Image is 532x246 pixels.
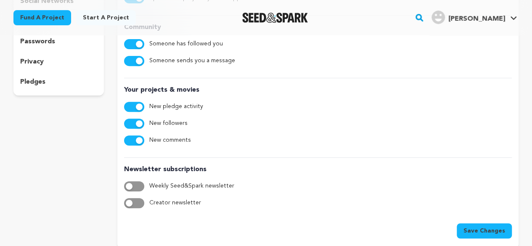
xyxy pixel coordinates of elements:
[124,164,512,175] p: Newsletter subscriptions
[149,198,201,208] label: Creator newsletter
[448,16,505,22] span: [PERSON_NAME]
[20,57,44,67] p: privacy
[149,119,188,129] label: New followers
[463,227,505,235] span: Save Changes
[20,37,55,47] p: passwords
[149,181,234,191] label: Weekly Seed&Spark newsletter
[149,56,235,66] label: Someone sends you a message
[431,11,445,24] img: user.png
[149,39,223,49] label: Someone has followed you
[430,9,519,24] a: Calin F.'s Profile
[149,102,203,112] label: New pledge activity
[13,55,104,69] button: privacy
[242,13,308,23] a: Seed&Spark Homepage
[124,85,512,95] p: Your projects & movies
[76,10,136,25] a: Start a project
[20,77,45,87] p: pledges
[13,10,71,25] a: Fund a project
[149,135,191,145] label: New comments
[431,11,505,24] div: Calin F.'s Profile
[457,223,512,238] button: Save Changes
[242,13,308,23] img: Seed&Spark Logo Dark Mode
[13,35,104,48] button: passwords
[430,9,519,26] span: Calin F.'s Profile
[13,75,104,89] button: pledges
